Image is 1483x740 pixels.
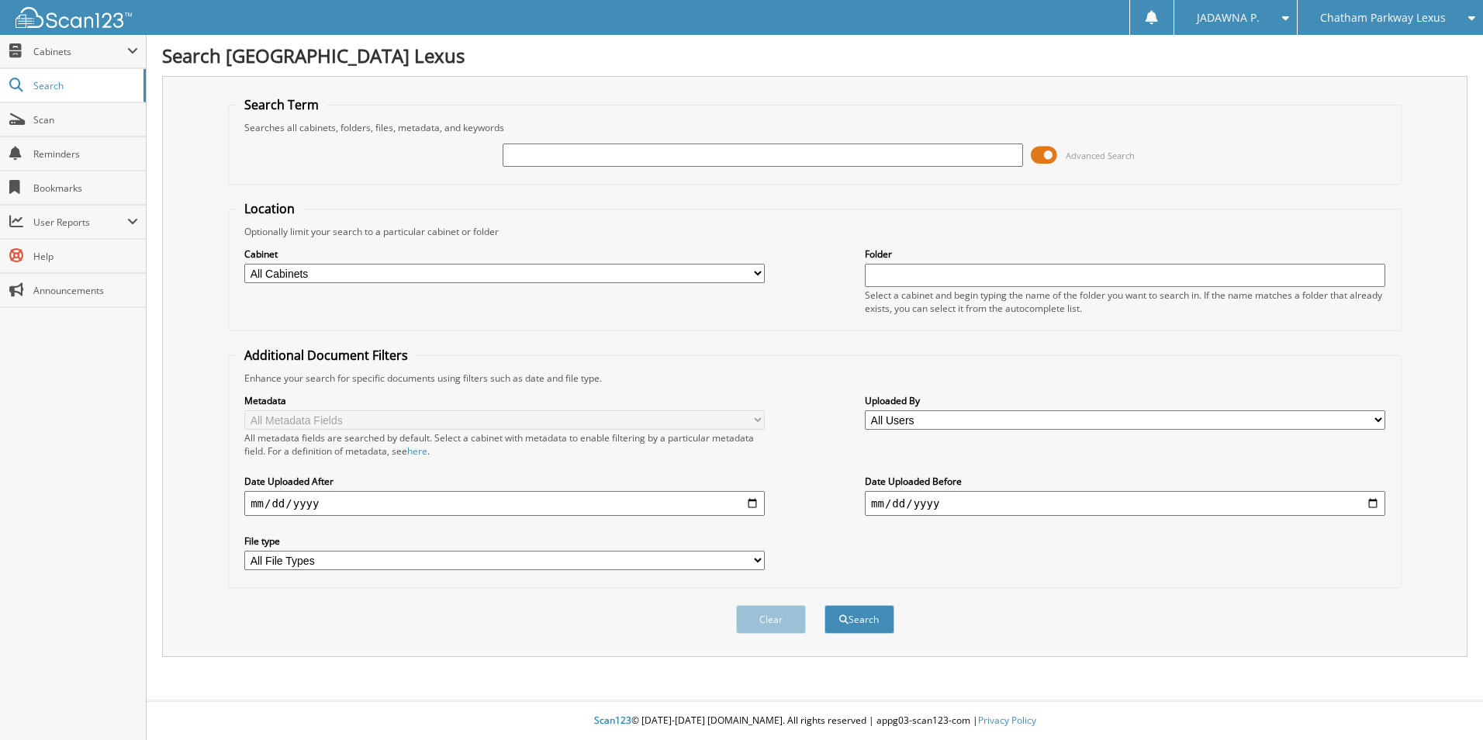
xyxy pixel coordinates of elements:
[237,121,1393,134] div: Searches all cabinets, folders, files, metadata, and keywords
[244,431,765,458] div: All metadata fields are searched by default. Select a cabinet with metadata to enable filtering b...
[244,534,765,548] label: File type
[244,491,765,516] input: start
[244,475,765,488] label: Date Uploaded After
[237,372,1393,385] div: Enhance your search for specific documents using filters such as date and file type.
[824,605,894,634] button: Search
[16,7,132,28] img: scan123-logo-white.svg
[33,79,136,92] span: Search
[33,284,138,297] span: Announcements
[33,250,138,263] span: Help
[162,43,1467,68] h1: Search [GEOGRAPHIC_DATA] Lexus
[237,347,416,364] legend: Additional Document Filters
[237,96,327,113] legend: Search Term
[244,394,765,407] label: Metadata
[1197,13,1260,22] span: JADAWNA P.
[865,289,1385,315] div: Select a cabinet and begin typing the name of the folder you want to search in. If the name match...
[736,605,806,634] button: Clear
[865,491,1385,516] input: end
[33,113,138,126] span: Scan
[865,394,1385,407] label: Uploaded By
[237,200,302,217] legend: Location
[33,147,138,161] span: Reminders
[594,714,631,727] span: Scan123
[147,702,1483,740] div: © [DATE]-[DATE] [DOMAIN_NAME]. All rights reserved | appg03-scan123-com |
[865,247,1385,261] label: Folder
[33,182,138,195] span: Bookmarks
[33,216,127,229] span: User Reports
[1066,150,1135,161] span: Advanced Search
[244,247,765,261] label: Cabinet
[978,714,1036,727] a: Privacy Policy
[1320,13,1446,22] span: Chatham Parkway Lexus
[407,444,427,458] a: here
[1405,666,1483,740] iframe: Chat Widget
[865,475,1385,488] label: Date Uploaded Before
[237,225,1393,238] div: Optionally limit your search to a particular cabinet or folder
[33,45,127,58] span: Cabinets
